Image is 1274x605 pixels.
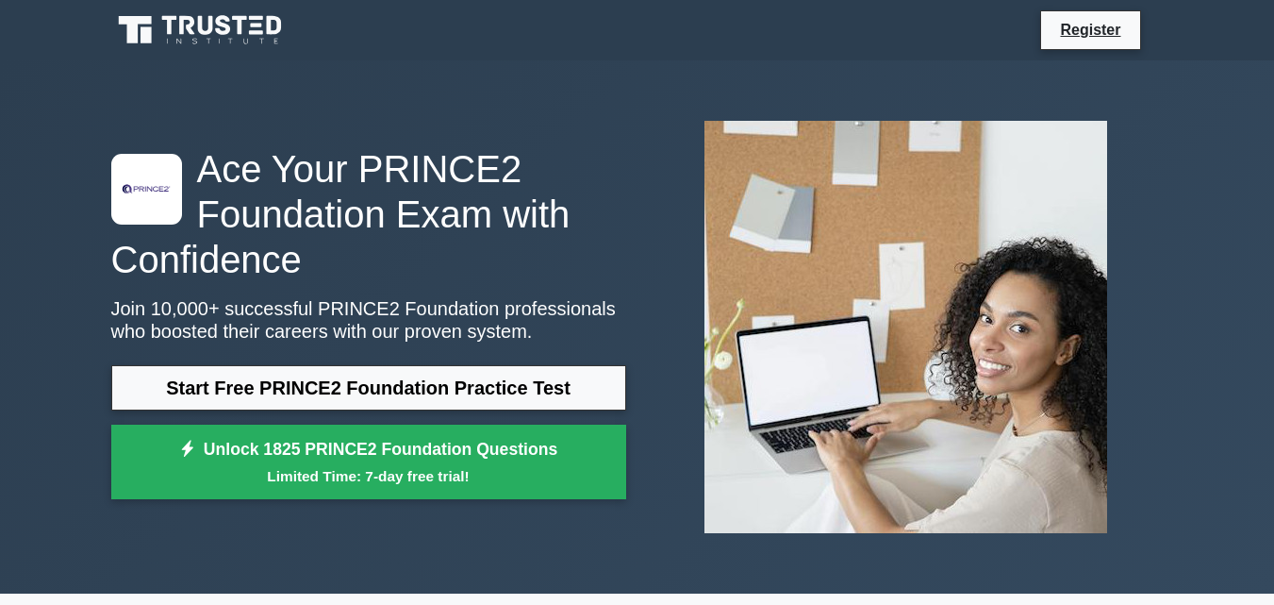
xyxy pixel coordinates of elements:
[111,297,626,343] p: Join 10,000+ successful PRINCE2 Foundation professionals who boosted their careers with our prove...
[135,465,603,487] small: Limited Time: 7-day free trial!
[111,146,626,282] h1: Ace Your PRINCE2 Foundation Exam with Confidence
[111,425,626,500] a: Unlock 1825 PRINCE2 Foundation QuestionsLimited Time: 7-day free trial!
[111,365,626,411] a: Start Free PRINCE2 Foundation Practice Test
[1049,18,1132,42] a: Register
